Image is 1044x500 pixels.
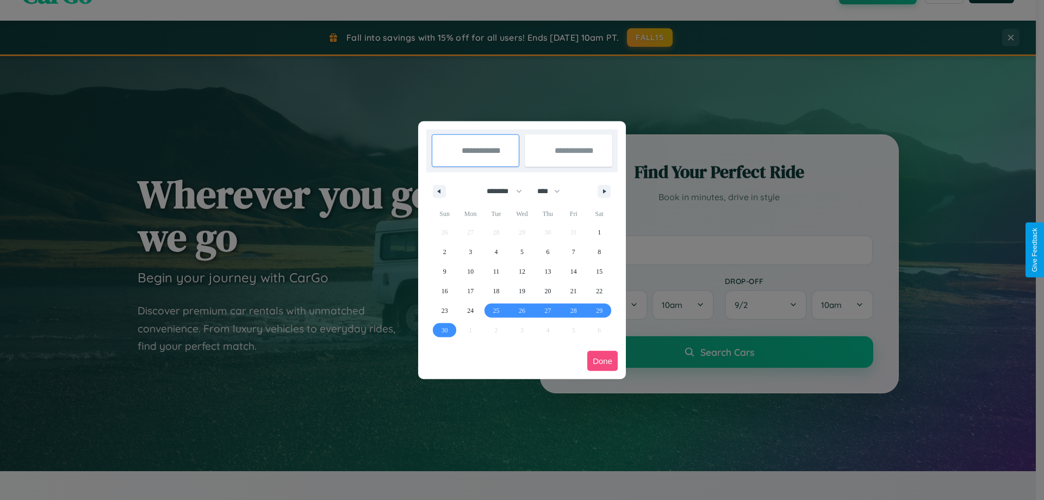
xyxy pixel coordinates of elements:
[509,205,535,223] span: Wed
[483,205,509,223] span: Tue
[443,242,446,262] span: 2
[561,281,586,301] button: 21
[432,320,457,340] button: 30
[598,223,601,242] span: 1
[432,242,457,262] button: 2
[467,281,474,301] span: 17
[587,351,618,371] button: Done
[544,301,551,320] span: 27
[535,301,561,320] button: 27
[483,262,509,281] button: 11
[520,242,524,262] span: 5
[432,205,457,223] span: Sun
[587,262,612,281] button: 15
[483,242,509,262] button: 4
[598,242,601,262] span: 8
[587,223,612,242] button: 1
[535,262,561,281] button: 13
[544,281,551,301] span: 20
[457,281,483,301] button: 17
[469,242,472,262] span: 3
[587,242,612,262] button: 8
[432,281,457,301] button: 16
[443,262,446,281] span: 9
[457,301,483,320] button: 24
[570,281,577,301] span: 21
[509,262,535,281] button: 12
[1031,228,1039,272] div: Give Feedback
[535,205,561,223] span: Thu
[442,301,448,320] span: 23
[519,301,525,320] span: 26
[457,242,483,262] button: 3
[570,301,577,320] span: 28
[596,301,602,320] span: 29
[587,301,612,320] button: 29
[493,262,500,281] span: 11
[596,281,602,301] span: 22
[561,205,586,223] span: Fri
[432,262,457,281] button: 9
[587,205,612,223] span: Sat
[493,301,500,320] span: 25
[509,281,535,301] button: 19
[561,301,586,320] button: 28
[596,262,602,281] span: 15
[509,242,535,262] button: 5
[519,262,525,281] span: 12
[561,262,586,281] button: 14
[509,301,535,320] button: 26
[457,262,483,281] button: 10
[546,242,549,262] span: 6
[483,301,509,320] button: 25
[495,242,498,262] span: 4
[519,281,525,301] span: 19
[467,262,474,281] span: 10
[493,281,500,301] span: 18
[544,262,551,281] span: 13
[483,281,509,301] button: 18
[587,281,612,301] button: 22
[572,242,575,262] span: 7
[535,281,561,301] button: 20
[561,242,586,262] button: 7
[442,281,448,301] span: 16
[457,205,483,223] span: Mon
[442,320,448,340] span: 30
[535,242,561,262] button: 6
[432,301,457,320] button: 23
[467,301,474,320] span: 24
[570,262,577,281] span: 14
